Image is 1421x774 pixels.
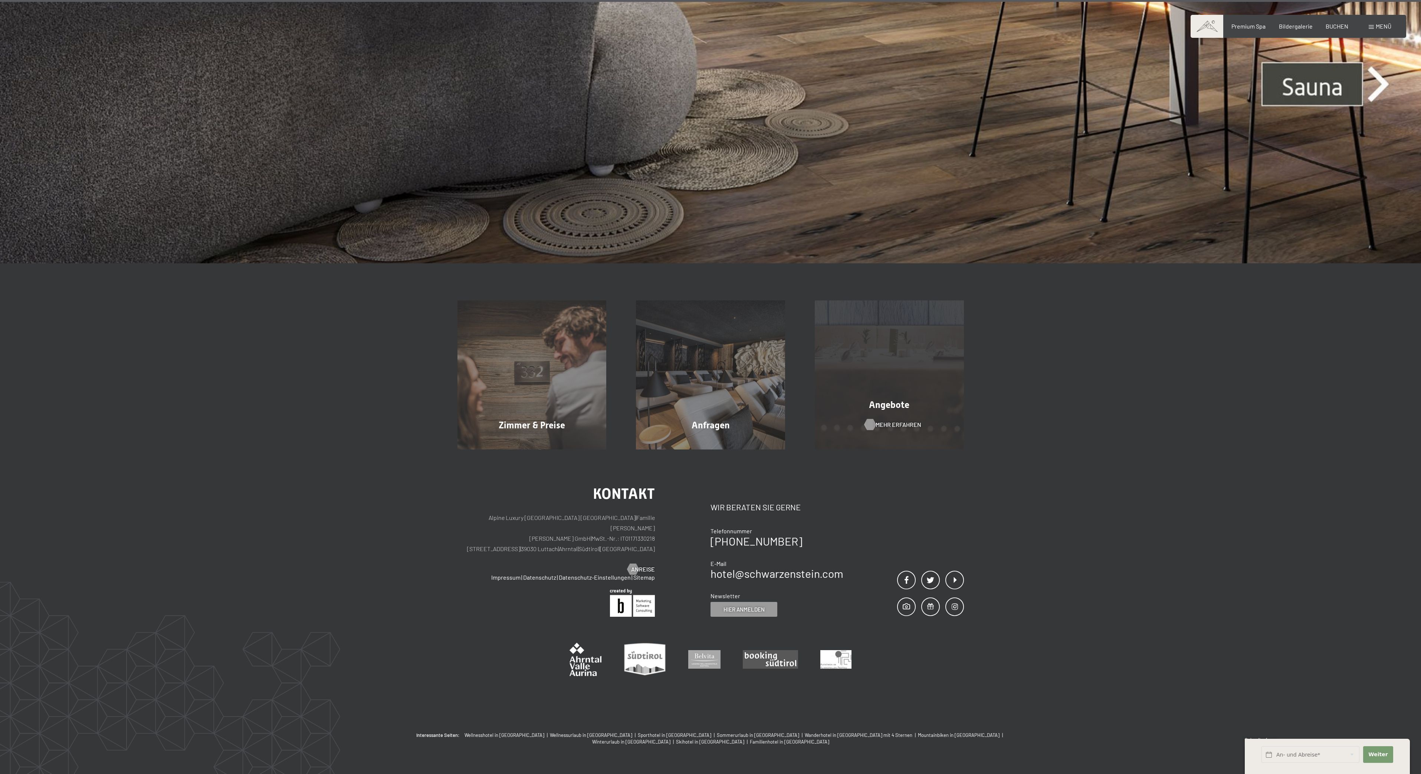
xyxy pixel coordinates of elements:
a: Wanderhotel in [GEOGRAPHIC_DATA] mit 4 Sternen | [805,732,918,738]
span: Newsletter [710,592,740,599]
a: Winterurlaub in [GEOGRAPHIC_DATA] | [592,738,676,745]
a: Top Hotel Schwarzenstein | Sky Spa & Family Highlights Anfragen [621,300,800,449]
span: Schnellanfrage [1245,737,1277,743]
span: Wir beraten Sie gerne [710,502,801,512]
span: | [633,732,638,738]
span: | [913,732,918,738]
span: Weiter [1368,751,1388,758]
span: Wanderhotel in [GEOGRAPHIC_DATA] mit 4 Sternen [805,732,912,738]
span: Menü [1376,23,1391,30]
p: Alpine Luxury [GEOGRAPHIC_DATA] [GEOGRAPHIC_DATA] Familie [PERSON_NAME] [PERSON_NAME] GmbH MwSt.-... [457,513,655,554]
span: Angebote [869,399,909,410]
a: Mountainbiken in [GEOGRAPHIC_DATA] | [918,732,1005,738]
span: Sporthotel in [GEOGRAPHIC_DATA] [638,732,711,738]
a: Sommerurlaub in [GEOGRAPHIC_DATA] | [717,732,805,738]
a: Sitemap [633,574,655,581]
a: Anreise [627,565,655,573]
span: Mountainbiken in [GEOGRAPHIC_DATA] [918,732,1000,738]
span: | [520,545,521,552]
span: | [800,732,805,738]
a: Top Hotel Schwarzenstein | Sky Spa & Family Highlights Zimmer & Preise [443,300,621,449]
span: | [1001,732,1005,738]
b: Interessante Seiten: [416,732,460,738]
span: E-Mail [710,560,726,567]
a: Skihotel in [GEOGRAPHIC_DATA] | [676,738,750,745]
a: Wellnessurlaub in [GEOGRAPHIC_DATA] | [550,732,638,738]
span: Sommerurlaub in [GEOGRAPHIC_DATA] [717,732,799,738]
span: Wellnesshotel in [GEOGRAPHIC_DATA] [465,732,544,738]
a: Bildergalerie [1279,23,1313,30]
span: Hier anmelden [723,606,765,613]
button: Weiter [1363,746,1393,763]
span: Wellnessurlaub in [GEOGRAPHIC_DATA] [550,732,632,738]
span: Telefonnummer [710,527,752,534]
span: Zimmer & Preise [499,420,565,431]
span: | [558,545,559,552]
a: Wellnesshotel in [GEOGRAPHIC_DATA] | [465,732,550,738]
a: Impressum [491,574,521,581]
span: | [521,574,522,581]
span: | [712,732,717,738]
span: Anfragen [692,420,730,431]
span: Mehr erfahren [876,421,921,429]
img: Brandnamic GmbH | Leading Hospitality Solutions [610,589,655,617]
a: Datenschutz-Einstellungen [559,574,631,581]
a: Top Hotel Schwarzenstein | Sky Spa & Family Highlights Angebote Mehr erfahren [800,300,979,449]
span: | [545,732,550,738]
span: Anreise [631,565,655,573]
a: Familienhotel in [GEOGRAPHIC_DATA] [750,738,829,745]
a: hotel@schwarzenstein.com [710,567,843,580]
span: Kontakt [593,485,655,503]
span: | [599,545,600,552]
a: [PHONE_NUMBER] [710,534,802,548]
a: Premium Spa [1231,23,1266,30]
span: | [745,739,750,745]
span: | [631,574,633,581]
span: | [672,739,676,745]
span: | [557,574,558,581]
span: Skihotel in [GEOGRAPHIC_DATA] [676,739,744,745]
a: Sporthotel in [GEOGRAPHIC_DATA] | [638,732,717,738]
span: Winterurlaub in [GEOGRAPHIC_DATA] [592,739,670,745]
a: BUCHEN [1326,23,1348,30]
a: Datenschutz [523,574,556,581]
span: | [636,514,636,521]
